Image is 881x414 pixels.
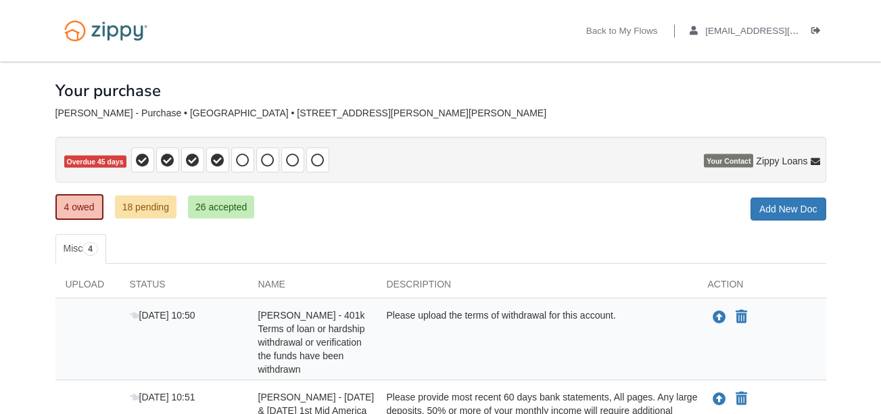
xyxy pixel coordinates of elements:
[690,26,861,39] a: edit profile
[55,14,156,48] img: Logo
[82,242,98,256] span: 4
[711,308,728,326] button: Upload Andrea Reinhart - 401k Terms of loan or hardship withdrawal or verification the funds have...
[756,154,807,168] span: Zippy Loans
[64,156,126,168] span: Overdue 45 days
[734,309,748,325] button: Declare Andrea Reinhart - 401k Terms of loan or hardship withdrawal or verification the funds hav...
[55,277,120,298] div: Upload
[120,277,248,298] div: Status
[55,108,826,119] div: [PERSON_NAME] - Purchase • [GEOGRAPHIC_DATA] • [STREET_ADDRESS][PERSON_NAME][PERSON_NAME]
[751,198,826,221] a: Add New Doc
[115,195,176,218] a: 18 pending
[248,277,377,298] div: Name
[130,310,195,321] span: [DATE] 10:50
[698,277,826,298] div: Action
[811,26,826,39] a: Log out
[734,391,748,407] button: Declare Andrea Reinhart - June & July 2025 1st Mid America CU statements - Transaction history fr...
[711,390,728,408] button: Upload Andrea Reinhart - June & July 2025 1st Mid America CU statements - Transaction history fro...
[586,26,658,39] a: Back to My Flows
[377,277,698,298] div: Description
[55,82,161,99] h1: Your purchase
[377,308,698,376] div: Please upload the terms of withdrawal for this account.
[130,392,195,402] span: [DATE] 10:51
[55,234,106,264] a: Misc
[55,194,103,220] a: 4 owed
[258,310,365,375] span: [PERSON_NAME] - 401k Terms of loan or hardship withdrawal or verification the funds have been wit...
[705,26,860,36] span: andcook84@outlook.com
[704,154,753,168] span: Your Contact
[188,195,254,218] a: 26 accepted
